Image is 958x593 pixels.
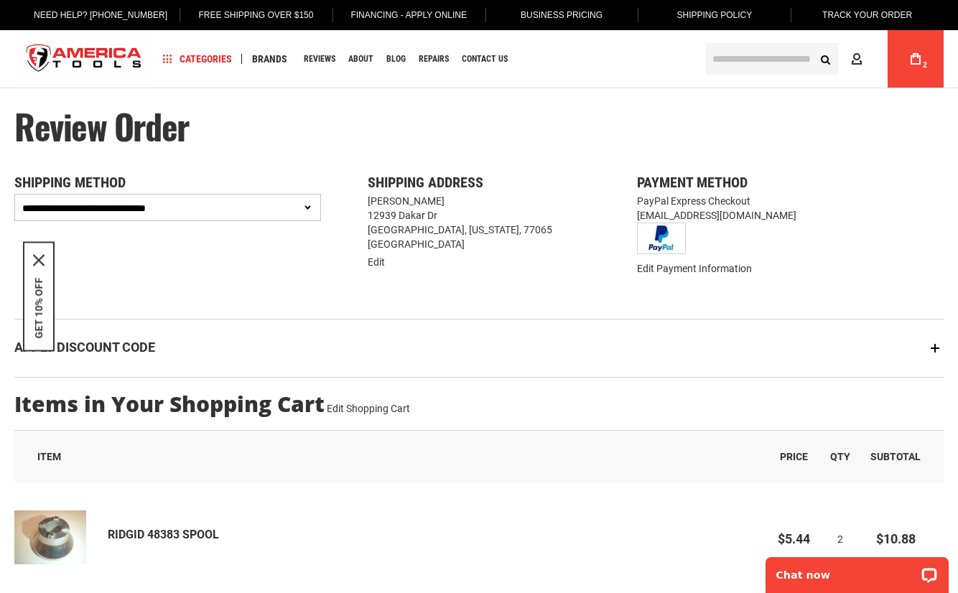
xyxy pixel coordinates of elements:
span: About [348,55,373,63]
span: Brands [252,54,287,64]
span: 2 [923,61,927,69]
span: $10.88 [876,531,916,546]
span: Payment Method [637,174,748,191]
span: Shipping Method [14,174,126,191]
a: Edit Shopping Cart [327,403,410,414]
address: [PERSON_NAME] 12939 Dakar Dr [GEOGRAPHIC_DATA], [US_STATE], 77065 [GEOGRAPHIC_DATA] [368,194,591,251]
span: $5.44 [778,531,810,546]
img: America Tools [14,32,154,86]
strong: RIDGID 48383 SPOOL [108,527,219,543]
a: Repairs [412,50,455,69]
th: Price [768,431,820,482]
span: 2 [837,533,843,545]
img: Buy now with PayPal [637,223,686,254]
iframe: LiveChat chat widget [756,548,958,593]
th: Subtotal [860,431,944,482]
a: store logo [14,32,154,86]
button: Search [811,45,839,73]
strong: Items in Your Shopping Cart [14,392,325,416]
th: Qty [820,431,860,482]
div: PayPal Express Checkout [EMAIL_ADDRESS][DOMAIN_NAME] [14,194,944,258]
span: Blog [386,55,406,63]
strong: Apply Discount Code [14,340,155,355]
a: Edit Payment Information [637,263,752,274]
th: Item [14,431,768,482]
span: Review Order [14,101,189,151]
a: Edit [368,256,385,268]
span: Repairs [419,55,449,63]
img: RIDGID 48383 SPOOL [14,501,86,573]
a: About [342,50,380,69]
span: Contact Us [462,55,508,63]
span: Reviews [304,55,335,63]
a: Categories [157,50,238,69]
svg: close icon [33,255,45,266]
button: GET 10% OFF [33,278,45,339]
span: Shipping Policy [676,10,752,20]
button: Close [33,255,45,266]
span: Shipping Address [368,174,483,191]
a: Contact Us [455,50,514,69]
span: Categories [163,54,232,64]
a: Brands [246,50,294,69]
a: 2 [902,30,929,88]
a: Blog [380,50,412,69]
a: Reviews [297,50,342,69]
